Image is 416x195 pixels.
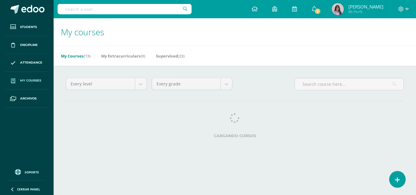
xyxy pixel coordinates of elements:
[101,51,145,61] a: My Extracurriculars(0)
[348,9,383,14] span: Mi Perfil
[71,78,130,90] span: Every level
[17,187,40,191] span: Cerrar panel
[20,25,37,30] span: Students
[5,54,49,72] a: Attendance
[5,36,49,54] a: Discipline
[20,96,37,101] span: Archivos
[66,134,404,138] label: Cargando cursos
[61,51,90,61] a: My Courses(13)
[178,53,185,59] span: (23)
[20,78,41,83] span: My courses
[152,78,232,90] a: Every grade
[314,8,321,15] span: 5
[295,78,404,90] input: Search course here…
[25,170,39,174] span: Soporte
[141,53,145,59] span: (0)
[5,72,49,90] a: My courses
[66,78,146,90] a: Every level
[332,3,344,15] img: 2e7ec2bf65bdb1b7ba449eab1a65d432.png
[5,18,49,36] a: Students
[58,4,192,14] input: Search a user…
[20,60,42,65] span: Attendance
[7,168,46,176] a: Soporte
[20,43,38,47] span: Discipline
[157,78,216,90] span: Every grade
[84,53,90,59] span: (13)
[5,90,49,108] a: Archivos
[156,51,185,61] a: Supervised(23)
[61,26,104,38] span: My courses
[348,4,383,10] span: [PERSON_NAME]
